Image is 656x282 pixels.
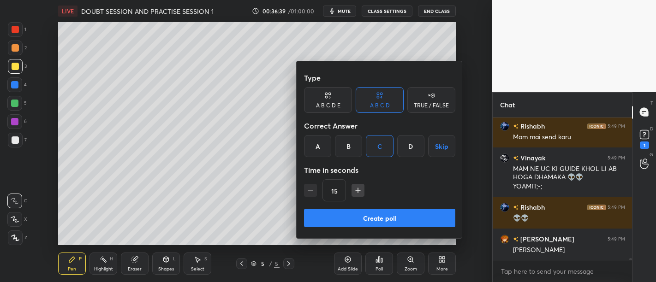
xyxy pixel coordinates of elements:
[304,209,455,227] button: Create poll
[335,135,362,157] div: B
[414,103,449,108] div: TRUE / FALSE
[304,135,331,157] div: A
[304,69,455,87] div: Type
[316,103,340,108] div: A B C D E
[366,135,393,157] div: C
[397,135,424,157] div: D
[428,135,455,157] button: Skip
[304,117,455,135] div: Correct Answer
[304,161,455,179] div: Time in seconds
[370,103,390,108] div: A B C D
